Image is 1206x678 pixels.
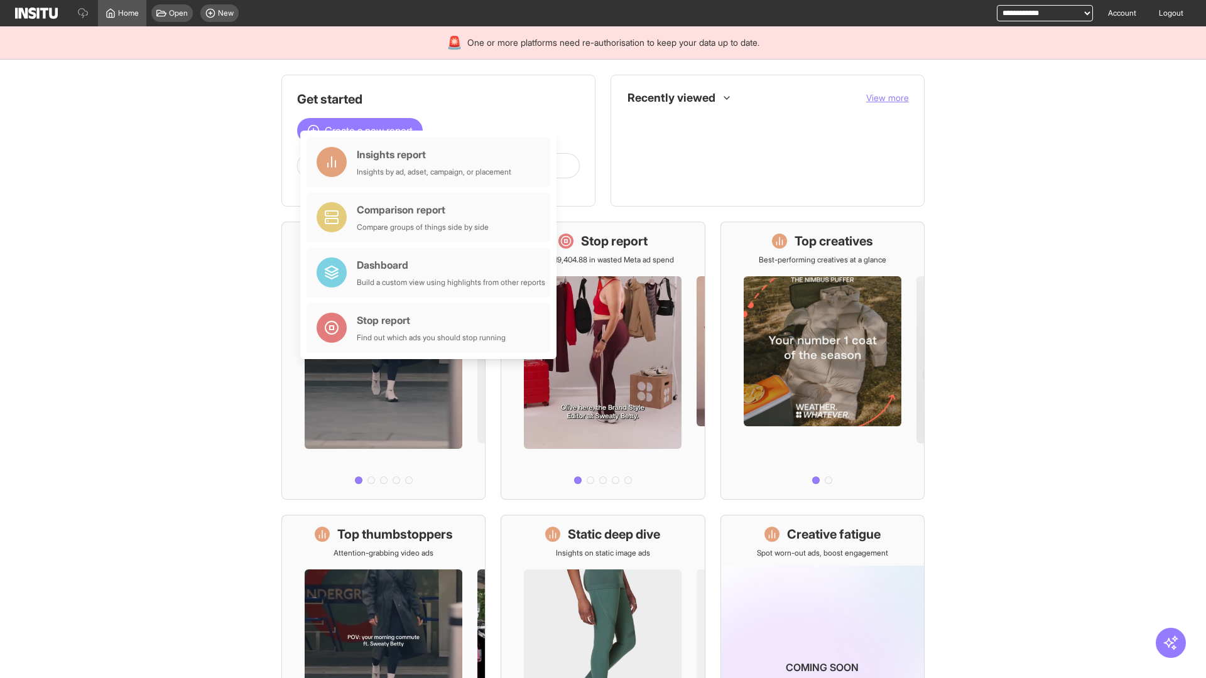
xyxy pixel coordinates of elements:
[720,222,925,500] a: Top creativesBest-performing creatives at a glance
[357,277,545,288] div: Build a custom view using highlights from other reports
[325,123,413,138] span: Create a new report
[501,222,705,500] a: Stop reportSave £19,404.88 in wasted Meta ad spend
[556,548,650,558] p: Insights on static image ads
[866,92,909,104] button: View more
[357,257,545,272] div: Dashboard
[357,202,489,217] div: Comparison report
[334,548,433,558] p: Attention-grabbing video ads
[357,167,511,177] div: Insights by ad, adset, campaign, or placement
[447,34,462,51] div: 🚨
[281,222,486,500] a: What's live nowSee all active ads instantly
[297,118,423,143] button: Create a new report
[357,333,506,343] div: Find out which ads you should stop running
[15,8,58,19] img: Logo
[357,147,511,162] div: Insights report
[759,255,886,265] p: Best-performing creatives at a glance
[337,525,453,543] h1: Top thumbstoppers
[532,255,674,265] p: Save £19,404.88 in wasted Meta ad spend
[218,8,234,18] span: New
[568,525,660,543] h1: Static deep dive
[795,232,873,250] h1: Top creatives
[581,232,648,250] h1: Stop report
[169,8,188,18] span: Open
[357,313,506,328] div: Stop report
[297,90,580,108] h1: Get started
[357,222,489,232] div: Compare groups of things side by side
[467,36,759,49] span: One or more platforms need re-authorisation to keep your data up to date.
[866,92,909,103] span: View more
[118,8,139,18] span: Home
